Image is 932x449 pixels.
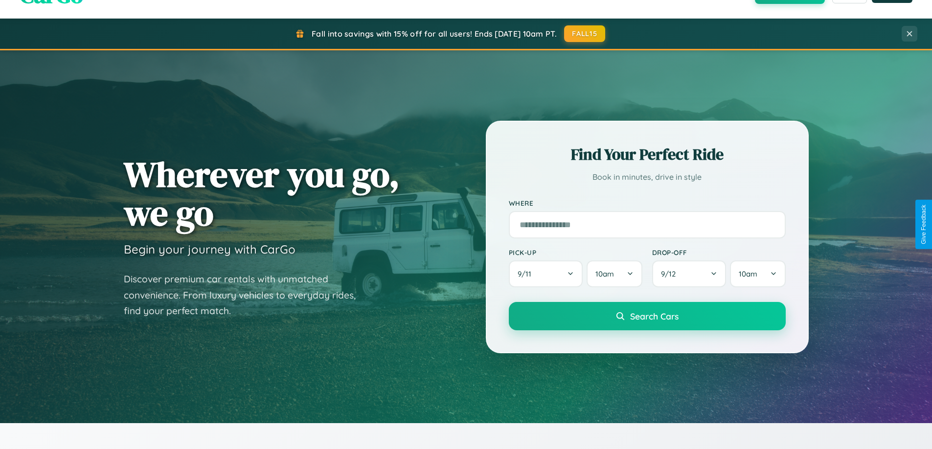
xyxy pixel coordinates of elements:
button: 9/12 [652,260,727,287]
button: Search Cars [509,302,786,330]
span: Search Cars [630,311,679,321]
span: 10am [595,269,614,278]
p: Book in minutes, drive in style [509,170,786,184]
button: 9/11 [509,260,583,287]
h2: Find Your Perfect Ride [509,144,786,165]
label: Where [509,199,786,207]
span: Fall into savings with 15% off for all users! Ends [DATE] 10am PT. [312,29,557,39]
h3: Begin your journey with CarGo [124,242,296,257]
p: Discover premium car rentals with unmatched convenience. From luxury vehicles to everyday rides, ... [124,271,368,319]
button: FALL15 [564,25,605,42]
div: Give Feedback [920,205,927,244]
button: 10am [587,260,642,287]
button: 10am [730,260,785,287]
span: 9 / 12 [661,269,681,278]
h1: Wherever you go, we go [124,155,400,232]
span: 9 / 11 [518,269,536,278]
span: 10am [739,269,757,278]
label: Pick-up [509,248,642,257]
label: Drop-off [652,248,786,257]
